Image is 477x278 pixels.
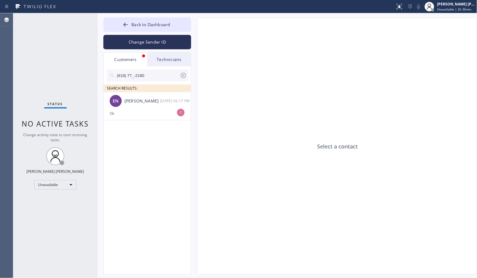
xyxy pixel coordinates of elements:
button: Mute [414,2,423,11]
div: 09/03/2025 9:17 AM [160,97,191,104]
span: SEARCH RESULTS: [107,86,137,91]
div: [PERSON_NAME] [PERSON_NAME] [27,169,84,174]
div: [PERSON_NAME] [124,98,160,105]
div: Customers [104,53,147,66]
button: Change Sender ID [103,35,191,49]
input: Search [116,69,180,81]
div: Ok [110,110,185,117]
div: 1 [177,109,185,116]
button: Back to Dashboard [103,17,191,32]
div: [PERSON_NAME] [PERSON_NAME] [437,2,475,7]
div: Technicians [147,53,191,66]
span: Change activity state to start receiving tasks. [23,132,87,142]
span: No active tasks [22,119,89,129]
span: Back to Dashboard [131,22,170,27]
span: Status [48,102,63,106]
span: Unavailable | 2h 36min [437,7,472,11]
div: Unavailable [34,180,76,190]
span: EN [113,98,118,105]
